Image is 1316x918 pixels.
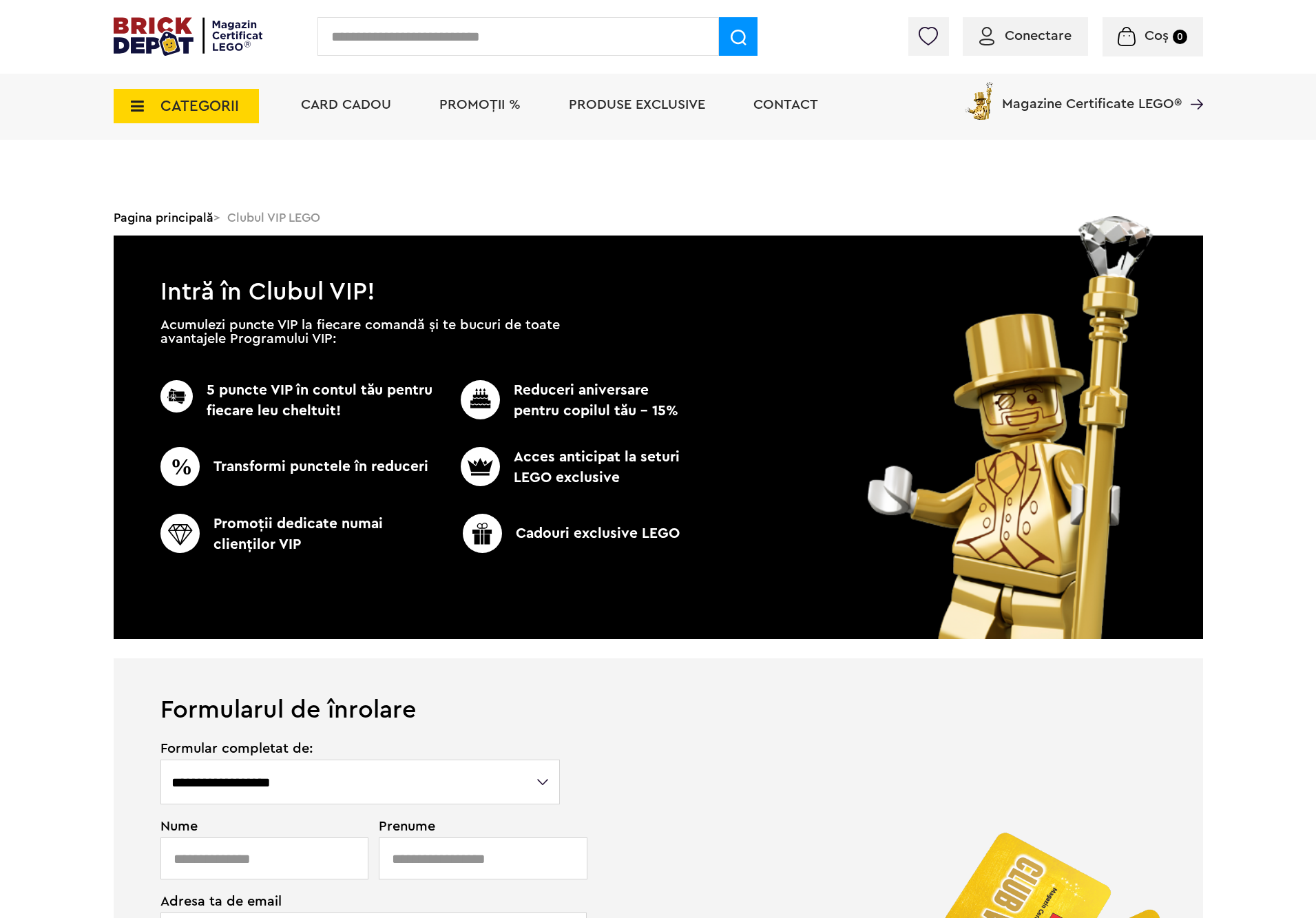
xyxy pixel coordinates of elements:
[1182,79,1203,93] a: Magazine Certificate LEGO®
[1002,79,1182,111] span: Magazine Certificate LEGO®
[114,236,1203,299] h1: Intră în Clubul VIP!
[439,98,521,112] a: PROMOȚII %
[160,318,560,346] p: Acumulezi puncte VIP la fiecare comandă și te bucuri de toate avantajele Programului VIP:
[160,380,438,421] p: 5 puncte VIP în contul tău pentru fiecare leu cheltuit!
[160,447,200,486] img: CC_BD_Green_chek_mark
[461,447,500,486] img: CC_BD_Green_chek_mark
[463,514,502,553] img: CC_BD_Green_chek_mark
[979,29,1072,43] a: Conectare
[160,895,562,908] span: Adresa ta de email
[1145,29,1169,43] span: Coș
[461,380,500,419] img: CC_BD_Green_chek_mark
[432,514,710,553] p: Cadouri exclusive LEGO
[160,447,438,486] p: Transformi punctele în reduceri
[160,514,438,555] p: Promoţii dedicate numai clienţilor VIP
[160,98,239,114] span: CATEGORII
[438,380,685,421] p: Reduceri aniversare pentru copilul tău - 15%
[114,658,1203,722] h1: Formularul de înrolare
[1005,29,1072,43] span: Conectare
[160,820,362,833] span: Nume
[160,380,193,413] img: CC_BD_Green_chek_mark
[1173,30,1187,44] small: 0
[753,98,818,112] a: Contact
[160,742,562,755] span: Formular completat de:
[569,98,705,112] a: Produse exclusive
[114,200,1203,236] div: > Clubul VIP LEGO
[301,98,391,112] a: Card Cadou
[848,216,1174,639] img: vip_page_image
[438,447,685,488] p: Acces anticipat la seturi LEGO exclusive
[379,820,562,833] span: Prenume
[160,514,200,553] img: CC_BD_Green_chek_mark
[114,211,213,224] a: Pagina principală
